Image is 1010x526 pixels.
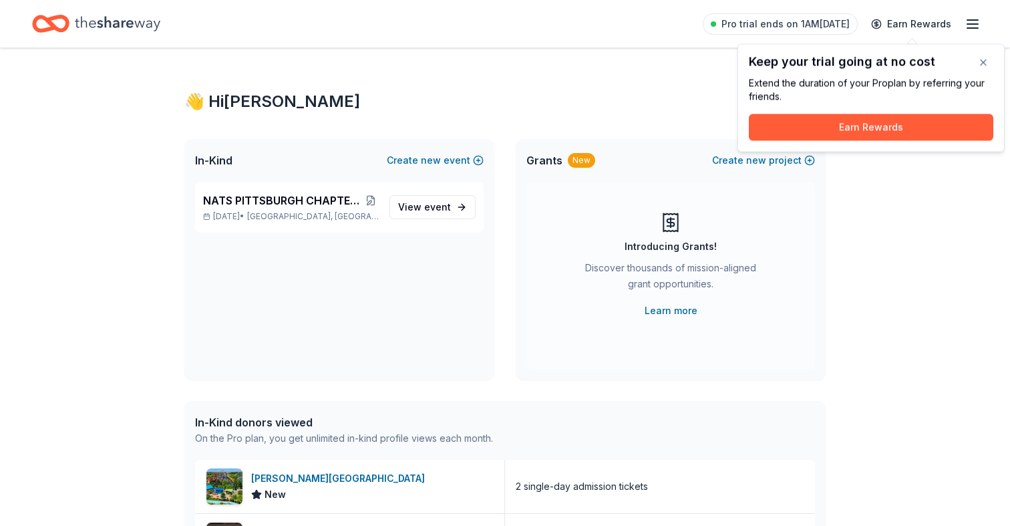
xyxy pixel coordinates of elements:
span: Pro trial ends on 1AM[DATE] [721,16,850,32]
button: Earn Rewards [749,114,993,141]
button: Createnewproject [712,152,815,168]
button: Createnewevent [387,152,484,168]
div: Keep your trial going at no cost [749,55,993,69]
div: Discover thousands of mission-aligned grant opportunities. [580,260,762,297]
a: Learn more [645,303,697,319]
span: event [424,201,451,213]
div: 👋 Hi [PERSON_NAME] [184,91,826,112]
a: Pro trial ends on 1AM[DATE] [703,13,858,35]
span: NATS PITTSBURGH CHAPTER FIRST ANNIVERSARY [203,192,363,209]
img: Image for Dorney Park & Wildwater Kingdom [206,469,242,505]
div: Introducing Grants! [625,239,717,255]
span: View [398,199,451,215]
span: new [421,152,441,168]
div: New [568,153,595,168]
span: new [746,152,766,168]
span: [GEOGRAPHIC_DATA], [GEOGRAPHIC_DATA] [247,211,379,222]
div: [PERSON_NAME][GEOGRAPHIC_DATA] [251,471,430,487]
span: Grants [526,152,562,168]
div: In-Kind donors viewed [195,414,493,430]
a: Home [32,8,160,39]
div: Extend the duration of your Pro plan by referring your friends. [749,77,993,104]
div: 2 single-day admission tickets [516,479,648,495]
span: New [265,487,286,503]
span: In-Kind [195,152,232,168]
div: On the Pro plan, you get unlimited in-kind profile views each month. [195,430,493,446]
p: [DATE] • [203,211,379,222]
a: Earn Rewards [863,12,959,36]
a: View event [389,195,476,219]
